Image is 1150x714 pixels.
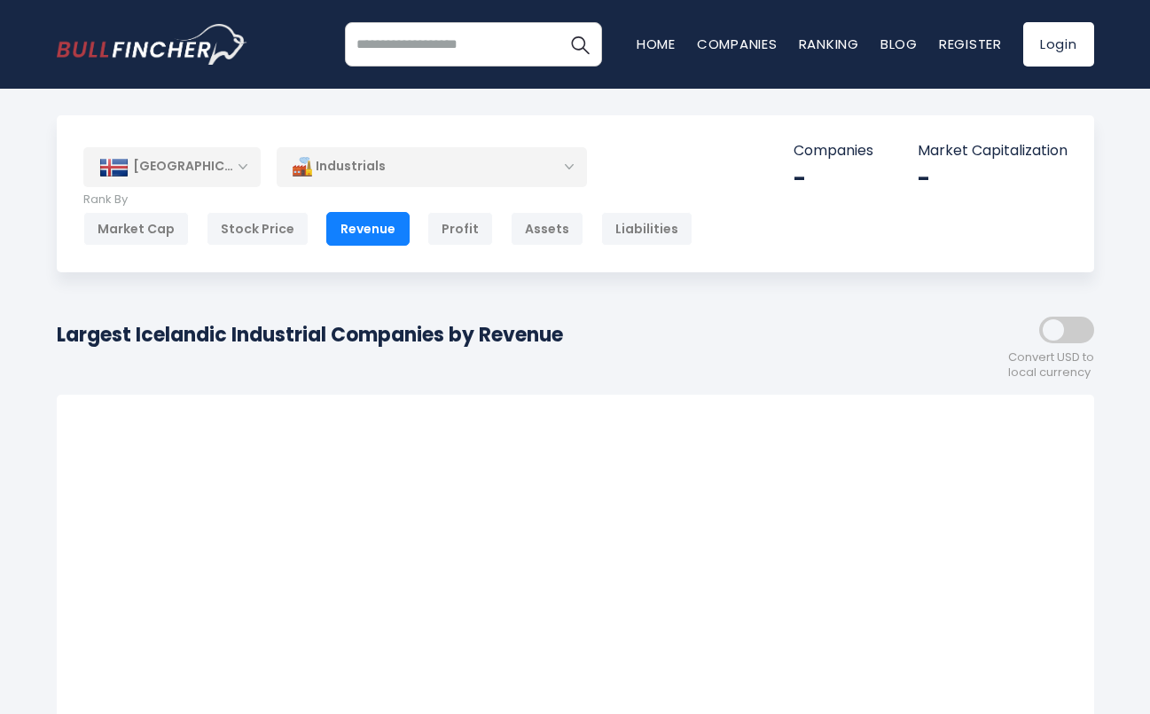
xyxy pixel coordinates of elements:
button: Search [558,22,602,67]
a: Login [1023,22,1094,67]
p: Rank By [83,192,692,208]
p: Companies [794,142,873,161]
a: Register [939,35,1002,53]
div: Revenue [326,212,410,246]
h1: Largest Icelandic Industrial Companies by Revenue [57,320,563,349]
a: Companies [697,35,778,53]
div: [GEOGRAPHIC_DATA] [83,147,261,186]
div: Assets [511,212,583,246]
span: Convert USD to local currency [1008,350,1094,381]
a: Ranking [799,35,859,53]
div: Stock Price [207,212,309,246]
a: Go to homepage [57,24,247,65]
div: Market Cap [83,212,189,246]
div: - [794,165,873,192]
a: Home [637,35,676,53]
a: Blog [880,35,918,53]
div: - [918,165,1068,192]
div: Liabilities [601,212,692,246]
div: Industrials [277,146,587,187]
div: Profit [427,212,493,246]
p: Market Capitalization [918,142,1068,161]
img: bullfincher logo [57,24,247,65]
